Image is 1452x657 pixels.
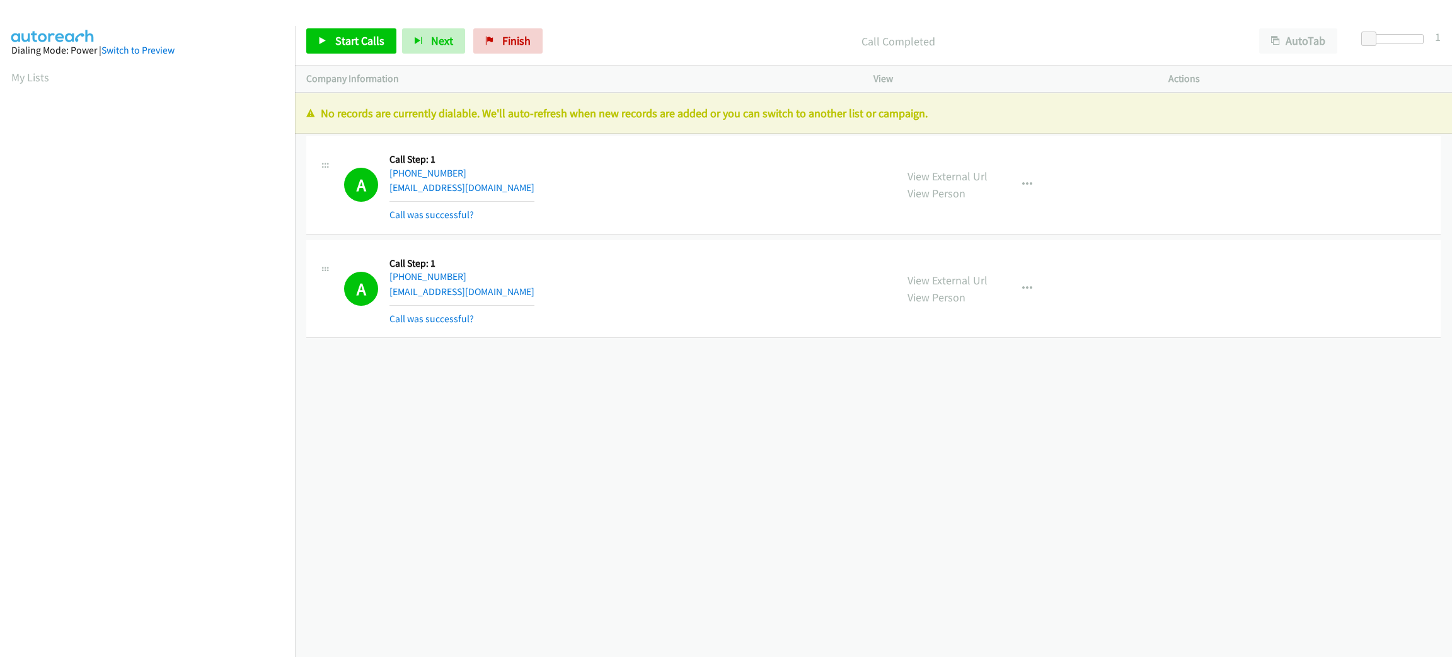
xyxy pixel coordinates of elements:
p: No records are currently dialable. We'll auto-refresh when new records are added or you can switc... [306,105,1441,122]
a: [PHONE_NUMBER] [389,167,466,179]
div: Dialing Mode: Power | [11,43,284,58]
iframe: Resource Center [1415,278,1452,378]
button: AutoTab [1259,28,1337,54]
button: Next [402,28,465,54]
div: 1 [1435,28,1441,45]
h5: Call Step: 1 [389,153,534,166]
h1: A [344,272,378,306]
a: Start Calls [306,28,396,54]
span: Finish [502,33,531,48]
a: Switch to Preview [101,44,175,56]
a: [EMAIL_ADDRESS][DOMAIN_NAME] [389,286,534,298]
p: View [873,71,1146,86]
h1: A [344,168,378,202]
a: Call was successful? [389,313,474,325]
p: Company Information [306,71,851,86]
a: View Person [907,290,965,305]
a: View External Url [907,169,988,183]
p: Actions [1168,71,1441,86]
a: [PHONE_NUMBER] [389,270,466,282]
span: Start Calls [335,33,384,48]
span: Next [431,33,453,48]
a: Finish [473,28,543,54]
a: [EMAIL_ADDRESS][DOMAIN_NAME] [389,182,534,194]
a: View Person [907,186,965,201]
a: My Lists [11,70,49,84]
p: Call Completed [560,33,1236,50]
a: View External Url [907,273,988,288]
a: Call was successful? [389,209,474,221]
h5: Call Step: 1 [389,257,534,270]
